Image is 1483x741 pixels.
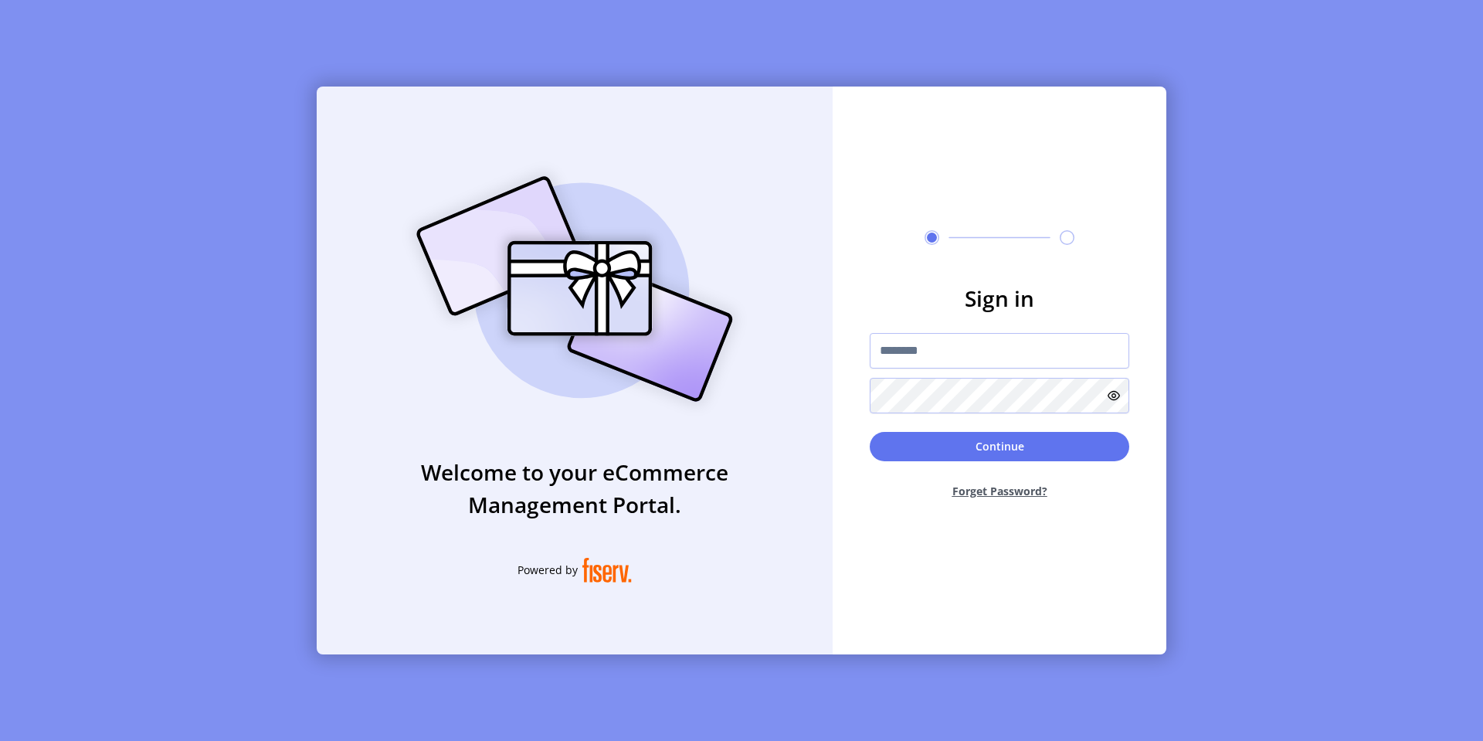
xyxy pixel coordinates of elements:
img: card_Illustration.svg [393,159,756,419]
h3: Welcome to your eCommerce Management Portal. [317,456,833,521]
button: Continue [870,432,1129,461]
button: Forget Password? [870,471,1129,512]
h3: Sign in [870,282,1129,314]
span: Powered by [518,562,578,578]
